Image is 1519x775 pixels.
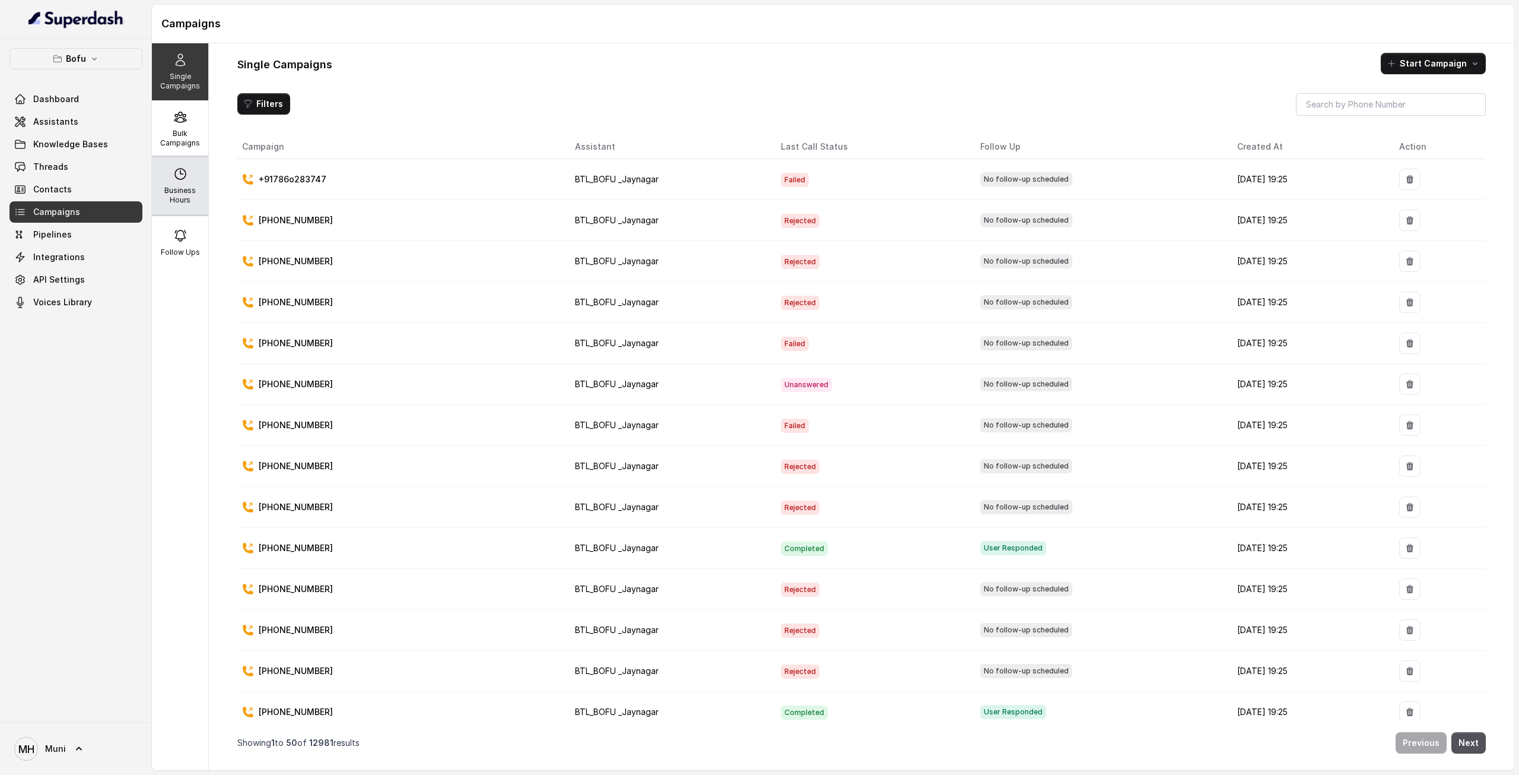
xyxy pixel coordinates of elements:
[980,500,1072,514] span: No follow-up scheduled
[1228,282,1390,323] td: [DATE] 19:25
[33,138,108,150] span: Knowledge Bases
[309,738,333,748] span: 12981
[575,666,659,676] span: BTL_BOFU _Jaynagar
[157,129,204,148] p: Bulk Campaigns
[33,93,79,105] span: Dashboard
[1228,135,1390,159] th: Created At
[781,296,819,310] span: Rejected
[259,173,326,185] p: +91786o283747
[259,501,333,513] p: [PHONE_NUMBER]
[9,88,142,110] a: Dashboard
[259,419,333,431] p: [PHONE_NUMBER]
[1451,732,1486,754] button: Next
[259,460,333,472] p: [PHONE_NUMBER]
[9,48,142,69] button: Bofu
[980,213,1072,227] span: No follow-up scheduled
[259,296,333,308] p: [PHONE_NUMBER]
[33,184,72,195] span: Contacts
[781,501,819,515] span: Rejected
[980,623,1072,637] span: No follow-up scheduled
[575,379,659,389] span: BTL_BOFU _Jaynagar
[781,378,832,392] span: Unanswered
[781,624,819,638] span: Rejected
[565,135,771,159] th: Assistant
[9,201,142,223] a: Campaigns
[980,459,1072,473] span: No follow-up scheduled
[1228,569,1390,610] td: [DATE] 19:25
[1228,610,1390,651] td: [DATE] 19:25
[980,664,1072,678] span: No follow-up scheduled
[980,336,1072,350] span: No follow-up scheduled
[575,461,659,471] span: BTL_BOFU _Jaynagar
[33,251,85,263] span: Integrations
[18,743,34,755] text: MH
[575,256,659,266] span: BTL_BOFU _Jaynagar
[1381,53,1486,74] button: Start Campaign
[575,420,659,430] span: BTL_BOFU _Jaynagar
[980,295,1072,309] span: No follow-up scheduled
[980,418,1072,432] span: No follow-up scheduled
[33,206,80,218] span: Campaigns
[237,725,1486,761] nav: Pagination
[259,337,333,349] p: [PHONE_NUMBER]
[33,116,78,128] span: Assistants
[9,732,142,765] a: Muni
[781,337,809,351] span: Failed
[28,10,124,29] img: light.svg
[259,378,333,390] p: [PHONE_NUMBER]
[971,135,1228,159] th: Follow Up
[237,93,290,115] button: Filters
[980,254,1072,268] span: No follow-up scheduled
[157,186,204,205] p: Business Hours
[781,419,809,433] span: Failed
[781,255,819,269] span: Rejected
[781,665,819,679] span: Rejected
[259,255,333,267] p: [PHONE_NUMBER]
[9,179,142,200] a: Contacts
[781,542,828,556] span: Completed
[1390,135,1486,159] th: Action
[45,743,66,755] span: Muni
[575,297,659,307] span: BTL_BOFU _Jaynagar
[9,246,142,268] a: Integrations
[575,215,659,225] span: BTL_BOFU _Jaynagar
[259,542,333,554] p: [PHONE_NUMBER]
[1228,405,1390,446] td: [DATE] 19:25
[271,738,275,748] span: 1
[980,582,1072,596] span: No follow-up scheduled
[781,214,819,228] span: Rejected
[161,14,1505,33] h1: Campaigns
[9,269,142,290] a: API Settings
[575,543,659,553] span: BTL_BOFU _Jaynagar
[1228,159,1390,200] td: [DATE] 19:25
[1228,692,1390,733] td: [DATE] 19:25
[237,55,332,74] h1: Single Campaigns
[1228,487,1390,528] td: [DATE] 19:25
[9,156,142,178] a: Threads
[157,72,204,91] p: Single Campaigns
[9,111,142,132] a: Assistants
[781,173,809,187] span: Failed
[781,460,819,474] span: Rejected
[575,174,659,184] span: BTL_BOFU _Jaynagar
[1396,732,1447,754] button: Previous
[1228,241,1390,282] td: [DATE] 19:25
[33,274,85,286] span: API Settings
[980,541,1046,555] span: User Responded
[575,502,659,512] span: BTL_BOFU _Jaynagar
[1228,651,1390,692] td: [DATE] 19:25
[781,583,819,597] span: Rejected
[1228,323,1390,364] td: [DATE] 19:25
[286,738,297,748] span: 50
[259,214,333,226] p: [PHONE_NUMBER]
[33,161,68,173] span: Threads
[575,584,659,594] span: BTL_BOFU _Jaynagar
[980,377,1072,391] span: No follow-up scheduled
[1296,93,1486,116] input: Search by Phone Number
[781,706,828,720] span: Completed
[575,338,659,348] span: BTL_BOFU _Jaynagar
[33,229,72,241] span: Pipelines
[259,706,333,718] p: [PHONE_NUMBER]
[33,296,92,308] span: Voices Library
[9,292,142,313] a: Voices Library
